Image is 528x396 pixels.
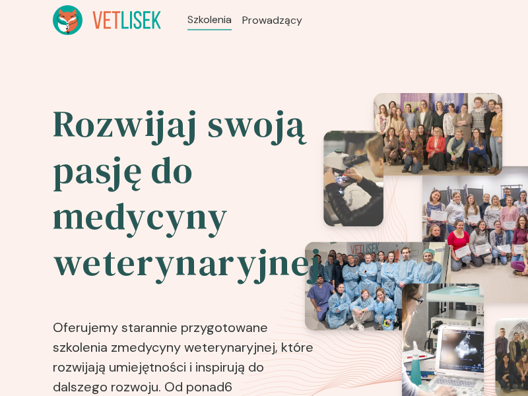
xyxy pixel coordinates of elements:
[187,12,232,28] a: Szkolenia
[117,339,275,356] b: medycyny weterynaryjnej
[242,13,302,28] a: Prowadzący
[53,101,322,286] h2: Rozwijaj swoją pasję do medycyny weterynaryjnej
